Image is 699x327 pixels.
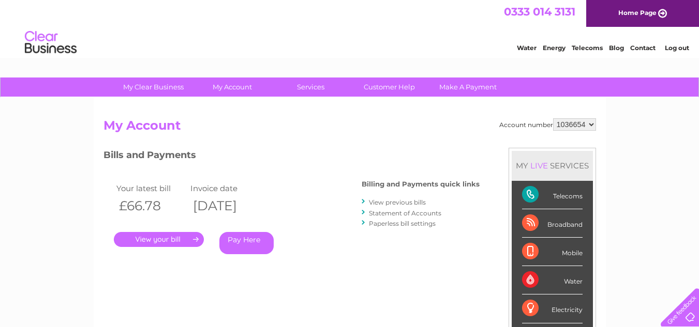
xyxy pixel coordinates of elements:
[528,161,550,170] div: LIVE
[522,294,583,323] div: Electricity
[362,180,480,188] h4: Billing and Payments quick links
[522,181,583,209] div: Telecoms
[111,77,196,97] a: My Clear Business
[522,266,583,294] div: Water
[114,181,188,195] td: Your latest bill
[219,232,274,254] a: Pay Here
[517,44,537,52] a: Water
[189,77,275,97] a: My Account
[504,5,575,18] a: 0333 014 3131
[512,151,593,180] div: MY SERVICES
[369,209,441,217] a: Statement of Accounts
[572,44,603,52] a: Telecoms
[609,44,624,52] a: Blog
[630,44,656,52] a: Contact
[188,195,262,216] th: [DATE]
[522,238,583,266] div: Mobile
[499,118,596,131] div: Account number
[24,27,77,58] img: logo.png
[268,77,353,97] a: Services
[103,118,596,138] h2: My Account
[369,220,436,227] a: Paperless bill settings
[188,181,262,195] td: Invoice date
[106,6,594,50] div: Clear Business is a trading name of Verastar Limited (registered in [GEOGRAPHIC_DATA] No. 3667643...
[114,232,204,247] a: .
[103,148,480,166] h3: Bills and Payments
[522,209,583,238] div: Broadband
[114,195,188,216] th: £66.78
[347,77,432,97] a: Customer Help
[425,77,511,97] a: Make A Payment
[369,198,426,206] a: View previous bills
[665,44,689,52] a: Log out
[543,44,566,52] a: Energy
